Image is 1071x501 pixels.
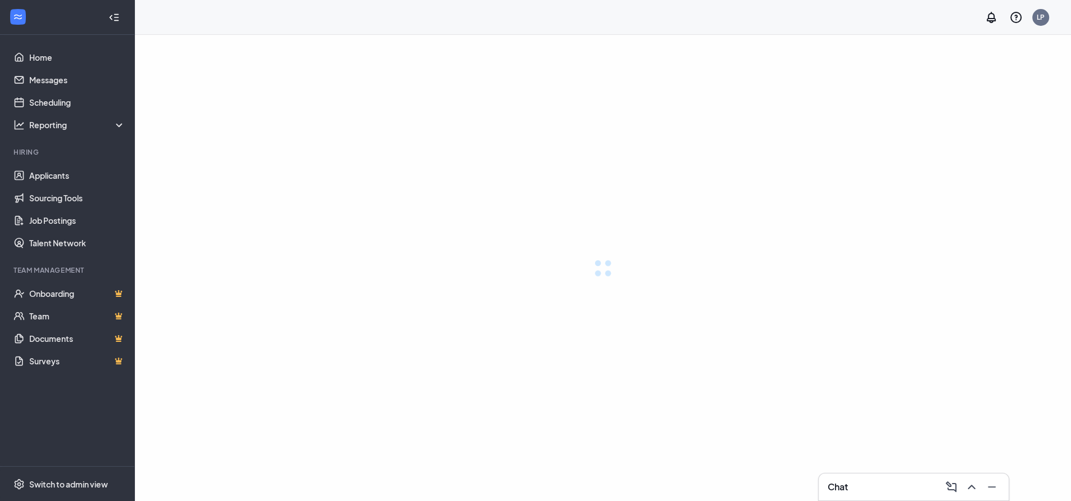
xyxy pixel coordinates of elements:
div: Hiring [13,147,123,157]
a: OnboardingCrown [29,282,125,305]
a: SurveysCrown [29,350,125,372]
a: Applicants [29,164,125,187]
a: Scheduling [29,91,125,114]
a: DocumentsCrown [29,327,125,350]
svg: Settings [13,479,25,490]
div: Switch to admin view [29,479,108,490]
a: Talent Network [29,232,125,254]
svg: QuestionInfo [1009,11,1023,24]
svg: ComposeMessage [945,480,958,494]
button: ChevronUp [961,478,979,496]
svg: ChevronUp [965,480,978,494]
h3: Chat [828,481,848,493]
a: Home [29,46,125,69]
button: ComposeMessage [941,478,959,496]
a: TeamCrown [29,305,125,327]
a: Job Postings [29,209,125,232]
svg: Analysis [13,119,25,130]
a: Sourcing Tools [29,187,125,209]
a: Messages [29,69,125,91]
div: Team Management [13,265,123,275]
div: Reporting [29,119,126,130]
button: Minimize [982,478,1000,496]
svg: WorkstreamLogo [12,11,24,22]
svg: Collapse [108,12,120,23]
div: LP [1037,12,1045,22]
svg: Minimize [985,480,999,494]
svg: Notifications [984,11,998,24]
